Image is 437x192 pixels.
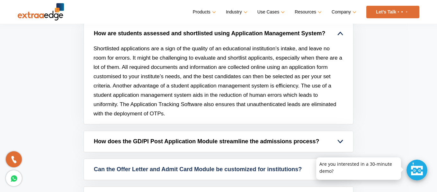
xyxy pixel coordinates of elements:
p: Shortlisted applications are a sign of the quality of an educational institution’s intake, and le... [94,44,343,118]
a: Let’s Talk [366,6,419,18]
a: Can the Offer Letter and Admit Card Module be customized for institutions? [84,159,353,180]
a: Industry [226,7,246,17]
a: Use Cases [257,7,283,17]
div: Chat [406,160,427,180]
a: How does the GD/PI Post Application Module streamline the admissions process? [84,131,353,152]
a: Resources [295,7,320,17]
a: Company [332,7,355,17]
a: How are students assessed and shortlisted using Application Management System? [84,23,353,44]
a: Products [193,7,215,17]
